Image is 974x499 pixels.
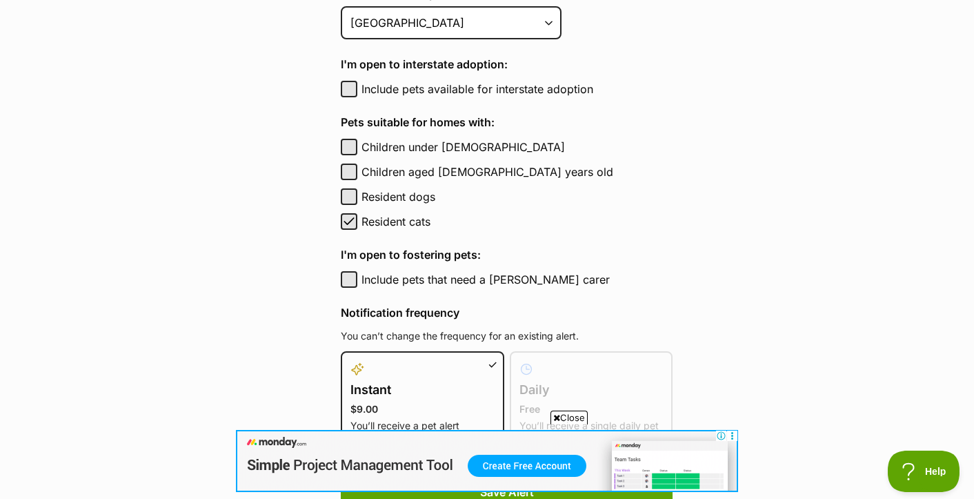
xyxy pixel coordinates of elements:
label: Include pets available for interstate adoption [361,81,673,97]
p: You’ll receive a pet alert immediately when a new matching pet is listed. [350,419,495,460]
label: Children under [DEMOGRAPHIC_DATA] [361,139,673,155]
p: $9.00 [350,402,495,416]
p: You can’t change the frequency for an existing alert. [341,329,673,343]
h4: Pets suitable for homes with: [341,114,673,130]
label: Children aged [DEMOGRAPHIC_DATA] years old [361,164,673,180]
label: Resident cats [361,213,673,230]
h4: I'm open to interstate adoption: [341,56,673,72]
iframe: Help Scout Beacon - Open [888,451,960,492]
h4: Notification frequency [341,304,673,321]
p: You’ll receive a single daily pet alert with all new matching pets. [519,419,664,460]
span: Close [550,411,588,424]
label: Include pets that need a [PERSON_NAME] carer [361,271,673,288]
h4: I'm open to fostering pets: [341,246,673,263]
h4: Daily [519,380,664,400]
p: Free [519,402,664,416]
iframe: Advertisement [236,430,738,492]
h4: Instant [350,380,495,400]
label: Resident dogs [361,188,673,205]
